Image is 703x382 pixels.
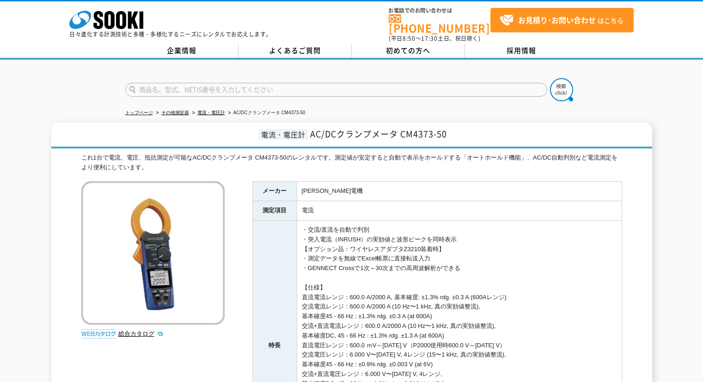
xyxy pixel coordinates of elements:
[161,110,189,115] a: その他測定器
[125,83,547,97] input: 商品名、型式、NETIS番号を入力してください
[252,201,297,221] th: 測定項目
[500,13,624,27] span: はこちら
[352,44,465,58] a: 初めての方へ
[389,8,490,13] span: お電話でのお問い合わせは
[310,128,447,140] span: AC/DCクランプメータ CM4373-50
[81,153,622,173] div: これ1台で電流、電圧、抵抗測定が可能なAC/DCクランプメータ CM4373-50のレンタルです。測定値が安定すると自動で表示をホールドする「オートホールド機能」、AC/DC自動判別など電流測定...
[259,129,308,140] span: 電流・電圧計
[389,34,480,43] span: (平日 ～ 土日、祝日除く)
[81,181,225,325] img: AC/DCクランプメータ CM4373-50
[389,14,490,33] a: [PHONE_NUMBER]
[297,182,622,201] td: [PERSON_NAME]電機
[490,8,634,32] a: お見積り･お問い合わせはこちら
[69,31,272,37] p: 日々進化する計測技術と多種・多様化するニーズにレンタルでお応えします。
[518,14,596,25] strong: お見積り･お問い合わせ
[125,44,238,58] a: 企業情報
[81,329,116,339] img: webカタログ
[421,34,438,43] span: 17:30
[252,182,297,201] th: メーカー
[465,44,578,58] a: 採用情報
[238,44,352,58] a: よくあるご質問
[125,110,153,115] a: トップページ
[118,330,164,337] a: 総合カタログ
[197,110,225,115] a: 電流・電圧計
[386,45,430,55] span: 初めての方へ
[297,201,622,221] td: 電流
[550,78,573,101] img: btn_search.png
[403,34,416,43] span: 8:50
[226,108,306,118] li: AC/DCクランプメータ CM4373-50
